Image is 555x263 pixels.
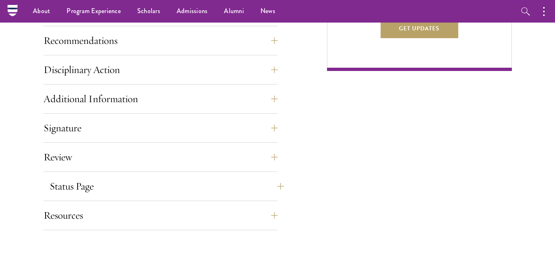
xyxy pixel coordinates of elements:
[44,206,278,225] button: Resources
[44,60,278,80] button: Disciplinary Action
[44,89,278,109] button: Additional Information
[44,147,278,167] button: Review
[380,18,458,38] button: Get Updates
[44,31,278,50] button: Recommendations
[50,176,284,196] button: Status Page
[44,118,278,138] button: Signature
